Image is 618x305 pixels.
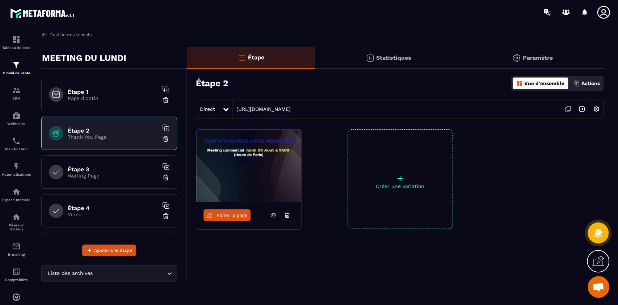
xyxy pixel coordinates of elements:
img: email [12,242,21,251]
img: arrow-next.bcc2205e.svg [575,102,589,116]
span: Direct [200,106,215,112]
p: Créer une variation [348,183,452,189]
a: Gestion des tunnels [41,32,92,38]
p: Waiting Page [68,173,158,179]
h6: Étape 1 [68,88,158,95]
p: Thank You Page [68,134,158,140]
img: trash [162,174,169,181]
span: Éditer la page [216,213,248,218]
a: Éditer la page [203,209,251,221]
a: formationformationTunnel de vente [2,55,31,80]
p: Tableau de bord [2,46,31,50]
img: automations [12,111,21,120]
p: MEETING DU LUNDI [42,51,126,65]
h6: Étape 3 [68,166,158,173]
p: Comptabilité [2,278,31,282]
img: image [196,130,301,202]
div: Search for option [41,265,177,282]
a: [URL][DOMAIN_NAME] [233,106,291,112]
img: stats.20deebd0.svg [366,54,374,62]
p: Webinaire [2,122,31,126]
img: bars-o.4a397970.svg [237,53,246,62]
a: automationsautomationsEspace membre [2,182,31,207]
p: Étape [248,54,264,61]
p: Automatisations [2,172,31,176]
a: formationformationTableau de bord [2,30,31,55]
p: Espace membre [2,198,31,202]
a: accountantaccountantComptabilité [2,262,31,287]
img: scheduler [12,137,21,145]
img: formation [12,35,21,44]
img: trash [162,96,169,104]
a: automationsautomationsWebinaire [2,106,31,131]
span: Ajouter une étape [94,247,132,254]
img: trash [162,213,169,220]
img: logo [10,7,75,20]
img: setting-w.858f3a88.svg [589,102,603,116]
button: Ajouter une étape [82,245,136,256]
img: automations [12,293,21,301]
p: + [348,173,452,183]
img: automations [12,162,21,171]
p: Paramètre [523,54,553,61]
img: actions.d6e523a2.png [573,80,580,87]
img: social-network [12,213,21,221]
p: E-mailing [2,252,31,256]
p: Tunnel de vente [2,71,31,75]
img: accountant [12,267,21,276]
p: Statistiques [376,54,411,61]
span: Liste des archives [46,270,94,277]
a: social-networksocial-networkRéseaux Sociaux [2,207,31,237]
p: CRM [2,96,31,100]
h6: Étape 2 [68,127,158,134]
a: automationsautomationsAutomatisations [2,156,31,182]
img: automations [12,187,21,196]
img: formation [12,86,21,95]
img: trash [162,135,169,142]
p: Page d'optin [68,95,158,101]
a: Ouvrir le chat [588,276,609,298]
h6: Étape 4 [68,205,158,212]
p: Planificateur [2,147,31,151]
img: setting-gr.5f69749f.svg [512,54,521,62]
img: dashboard-orange.40269519.svg [516,80,523,87]
input: Search for option [94,270,165,277]
p: Réseaux Sociaux [2,223,31,231]
a: schedulerschedulerPlanificateur [2,131,31,156]
img: formation [12,60,21,69]
h3: Étape 2 [196,78,228,88]
p: Vue d'ensemble [524,80,564,86]
img: arrow [41,32,48,38]
p: Actions [581,80,600,86]
a: emailemailE-mailing [2,237,31,262]
p: Video [68,212,158,217]
a: formationformationCRM [2,80,31,106]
